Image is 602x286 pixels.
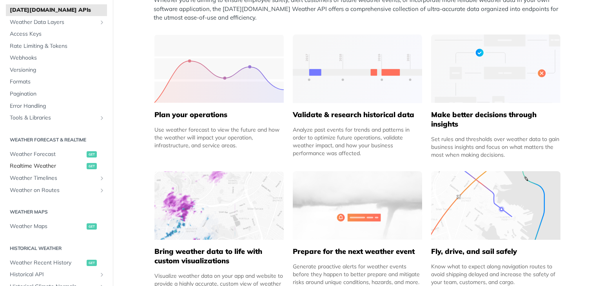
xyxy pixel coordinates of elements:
[6,4,107,16] a: [DATE][DOMAIN_NAME] APIs
[6,100,107,112] a: Error Handling
[10,18,97,26] span: Weather Data Layers
[10,186,97,194] span: Weather on Routes
[10,102,105,110] span: Error Handling
[99,272,105,278] button: Show subpages for Historical API
[154,171,284,240] img: 4463876-group-4982x.svg
[6,221,107,232] a: Weather Mapsget
[293,34,422,103] img: 13d7ca0-group-496-2.svg
[10,223,85,230] span: Weather Maps
[87,163,97,169] span: get
[6,185,107,196] a: Weather on RoutesShow subpages for Weather on Routes
[6,88,107,100] a: Pagination
[87,260,97,266] span: get
[6,257,107,269] a: Weather Recent Historyget
[10,54,105,62] span: Webhooks
[6,76,107,88] a: Formats
[10,150,85,158] span: Weather Forecast
[6,208,107,215] h2: Weather Maps
[10,114,97,122] span: Tools & Libraries
[6,16,107,28] a: Weather Data LayersShow subpages for Weather Data Layers
[6,245,107,252] h2: Historical Weather
[6,160,107,172] a: Realtime Weatherget
[10,30,105,38] span: Access Keys
[10,259,85,267] span: Weather Recent History
[431,135,560,159] div: Set rules and thresholds over weather data to gain business insights and focus on what matters th...
[154,247,284,266] h5: Bring weather data to life with custom visualizations
[10,90,105,98] span: Pagination
[154,110,284,119] h5: Plan your operations
[10,42,105,50] span: Rate Limiting & Tokens
[154,126,284,149] div: Use weather forecast to view the future and how the weather will impact your operation, infrastru...
[6,52,107,64] a: Webhooks
[99,175,105,181] button: Show subpages for Weather Timelines
[6,136,107,143] h2: Weather Forecast & realtime
[6,64,107,76] a: Versioning
[431,34,560,103] img: a22d113-group-496-32x.svg
[99,19,105,25] button: Show subpages for Weather Data Layers
[293,126,422,157] div: Analyze past events for trends and patterns in order to optimize future operations, validate weat...
[293,247,422,256] h5: Prepare for the next weather event
[10,162,85,170] span: Realtime Weather
[293,262,422,286] div: Generate proactive alerts for weather events before they happen to better prepare and mitigate ri...
[10,6,105,14] span: [DATE][DOMAIN_NAME] APIs
[6,112,107,124] a: Tools & LibrariesShow subpages for Tools & Libraries
[293,171,422,240] img: 2c0a313-group-496-12x.svg
[10,174,97,182] span: Weather Timelines
[99,187,105,194] button: Show subpages for Weather on Routes
[99,115,105,121] button: Show subpages for Tools & Libraries
[87,151,97,157] span: get
[6,40,107,52] a: Rate Limiting & Tokens
[431,171,560,240] img: 994b3d6-mask-group-32x.svg
[154,34,284,103] img: 39565e8-group-4962x.svg
[293,110,422,119] h5: Validate & research historical data
[10,271,97,279] span: Historical API
[10,66,105,74] span: Versioning
[6,172,107,184] a: Weather TimelinesShow subpages for Weather Timelines
[10,78,105,86] span: Formats
[6,269,107,281] a: Historical APIShow subpages for Historical API
[6,28,107,40] a: Access Keys
[431,247,560,256] h5: Fly, drive, and sail safely
[87,223,97,230] span: get
[431,262,560,286] div: Know what to expect along navigation routes to avoid shipping delayed and increase the safety of ...
[6,148,107,160] a: Weather Forecastget
[431,110,560,129] h5: Make better decisions through insights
